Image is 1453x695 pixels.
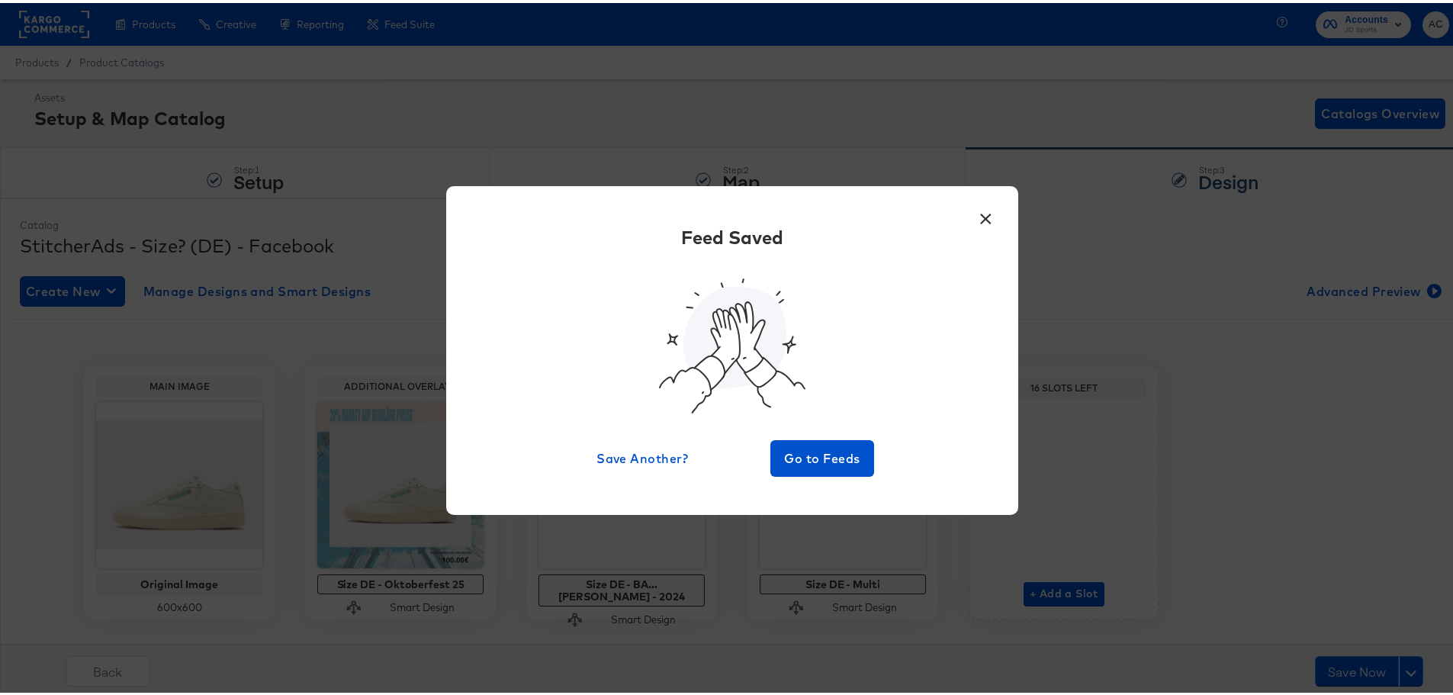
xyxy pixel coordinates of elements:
span: Save Another? [596,445,688,466]
button: Save Another? [590,437,694,474]
button: × [972,198,999,226]
div: Feed Saved [681,221,783,247]
span: Go to Feeds [776,445,868,466]
button: Go to Feeds [770,437,874,474]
